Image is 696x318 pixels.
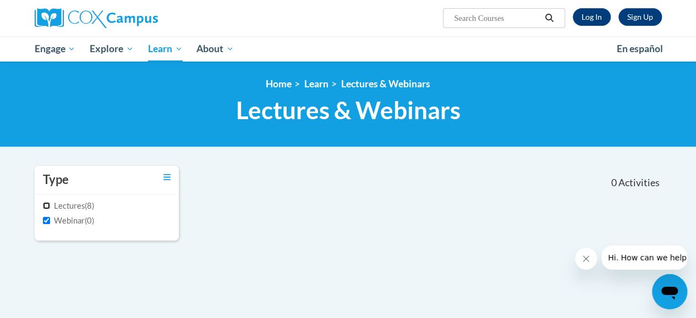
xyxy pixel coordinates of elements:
[43,215,85,227] label: Webinar
[341,78,430,90] a: Lectures & Webinars
[610,37,670,60] a: En español
[35,8,158,28] img: Cox Campus
[34,42,75,55] span: Engage
[453,12,541,25] input: Search Courses
[148,42,183,55] span: Learn
[196,42,234,55] span: About
[28,36,83,62] a: Engage
[573,8,611,26] a: Log In
[618,8,662,26] a: Register
[90,42,134,55] span: Explore
[85,201,94,210] span: (8)
[266,78,292,90] a: Home
[26,36,670,62] div: Main menu
[85,216,94,225] span: (0)
[141,36,190,62] a: Learn
[601,246,687,270] iframe: Message from company
[304,78,328,90] a: Learn
[236,96,461,125] span: Lectures & Webinars
[35,8,233,28] a: Cox Campus
[189,36,241,62] a: About
[618,177,660,189] span: Activities
[611,177,616,189] span: 0
[652,274,687,309] iframe: Button to launch messaging window
[617,43,663,54] span: En español
[575,248,597,270] iframe: Close message
[43,200,85,212] label: Lectures
[163,171,171,183] a: Toggle collapse
[43,171,69,188] h3: Type
[541,12,557,25] button: Search
[7,8,89,16] span: Hi. How can we help?
[83,36,141,62] a: Explore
